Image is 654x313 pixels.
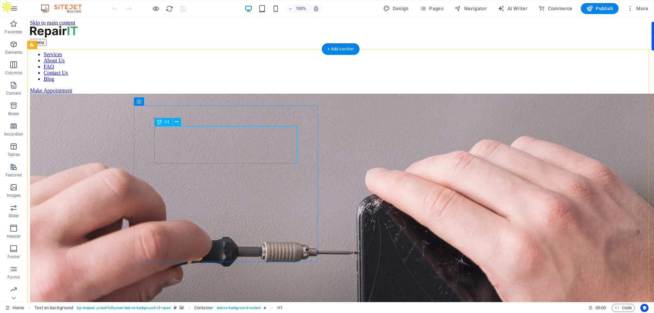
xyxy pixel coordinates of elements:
[165,120,170,124] span: H1
[277,304,283,312] span: Click to select. Double-click to edit
[34,304,283,312] nav: breadcrumb
[76,304,171,312] span: . bg-wrapper .preset-fullscreen-text-on-background-v2-repair
[612,304,635,312] button: Code
[216,304,261,312] span: . text-on-background-content
[263,306,266,310] i: Element contains an animation
[4,131,23,137] p: Accordion
[8,111,19,116] p: Boxes
[9,213,19,219] p: Slider
[5,304,24,312] a: Click to cancel selection. Double-click to open Pages
[322,43,360,55] div: + Add section
[7,193,21,198] p: Images
[5,50,22,55] p: Elements
[194,304,213,312] span: Click to select. Double-click to edit
[7,152,20,157] p: Tables
[34,304,74,312] span: Click to select. Double-click to edit
[5,29,22,35] p: Favorites
[600,305,601,310] span: :
[7,234,20,239] p: Header
[7,275,20,280] p: Forms
[588,304,606,312] h6: Session time
[640,304,649,312] button: Usercentrics
[174,306,177,310] i: This element is a customizable preset
[7,254,20,260] p: Footer
[5,172,22,178] p: Features
[615,304,632,312] span: Code
[180,306,184,310] i: This element contains a background
[595,304,606,312] span: 00 00
[6,91,21,96] p: Content
[3,3,48,9] a: Skip to main content
[5,70,22,76] p: Columns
